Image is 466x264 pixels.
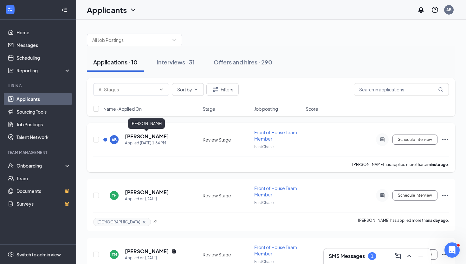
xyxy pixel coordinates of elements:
[172,83,204,96] button: Sort byChevronDown
[16,118,71,131] a: Job Postings
[8,67,14,74] svg: Analysis
[112,193,117,198] div: TH
[97,219,140,225] span: [DEMOGRAPHIC_DATA]
[177,87,192,92] span: Sort by
[438,87,443,92] svg: MagnifyingGlass
[404,251,414,261] button: ChevronUp
[441,136,449,143] svg: Ellipses
[125,255,177,261] div: Applied on [DATE]
[157,58,195,66] div: Interviews · 31
[203,106,215,112] span: Stage
[16,131,71,143] a: Talent Network
[392,190,437,201] button: Schedule Interview
[16,105,71,118] a: Sourcing Tools
[214,58,272,66] div: Offers and hires · 290
[172,249,177,254] svg: Document
[93,58,138,66] div: Applications · 10
[16,39,71,51] a: Messages
[254,144,274,149] span: EastChase
[444,242,460,258] iframe: Intercom live chat
[125,133,169,140] h5: [PERSON_NAME]
[424,162,448,167] b: a minute ago
[430,218,448,223] b: a day ago
[16,26,71,39] a: Home
[306,106,318,112] span: Score
[16,67,71,74] div: Reporting
[8,162,14,169] svg: UserCheck
[172,37,177,43] svg: ChevronDown
[16,251,61,258] div: Switch to admin view
[112,137,117,142] div: AB
[112,252,117,257] div: ZM
[16,197,71,210] a: SurveysCrown
[128,118,165,129] div: [PERSON_NAME]
[392,135,437,145] button: Schedule Interview
[153,220,157,224] span: edit
[441,192,449,199] svg: Ellipses
[125,196,169,202] div: Applied on [DATE]
[254,200,274,205] span: EastChase
[379,193,386,198] svg: ActiveChat
[329,253,365,260] h3: SMS Messages
[61,7,68,13] svg: Collapse
[125,189,169,196] h5: [PERSON_NAME]
[8,83,69,89] div: Hiring
[405,252,413,260] svg: ChevronUp
[103,106,142,112] span: Name · Applied On
[358,218,449,226] p: [PERSON_NAME] has applied more than .
[16,51,71,64] a: Scheduling
[254,244,297,256] span: Front of House Team Member
[7,6,13,13] svg: WorkstreamLogo
[417,6,425,14] svg: Notifications
[129,6,137,14] svg: ChevronDown
[254,129,297,142] span: Front of House Team Member
[193,87,198,92] svg: ChevronDown
[16,93,71,105] a: Applicants
[203,192,250,199] div: Review Stage
[371,254,373,259] div: 1
[142,220,147,225] svg: Cross
[394,252,402,260] svg: ComposeMessage
[203,136,250,143] div: Review Stage
[16,162,65,169] div: Onboarding
[212,86,219,93] svg: Filter
[441,251,449,258] svg: Ellipses
[8,251,14,258] svg: Settings
[16,172,71,185] a: Team
[254,185,297,197] span: Front of House Team Member
[446,7,451,12] div: AB
[416,251,426,261] button: Minimize
[99,86,156,93] input: All Stages
[417,252,424,260] svg: Minimize
[431,6,439,14] svg: QuestionInfo
[125,140,169,146] div: Applied [DATE] 1:34 PM
[203,251,250,258] div: Review Stage
[125,248,169,255] h5: [PERSON_NAME]
[159,87,164,92] svg: ChevronDown
[393,251,403,261] button: ComposeMessage
[354,83,449,96] input: Search in applications
[206,83,239,96] button: Filter Filters
[254,259,274,264] span: EastChase
[87,4,127,15] h1: Applicants
[16,185,71,197] a: DocumentsCrown
[254,106,278,112] span: Job posting
[352,162,449,167] p: [PERSON_NAME] has applied more than .
[92,36,169,43] input: All Job Postings
[8,150,69,155] div: Team Management
[379,137,386,142] svg: ActiveChat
